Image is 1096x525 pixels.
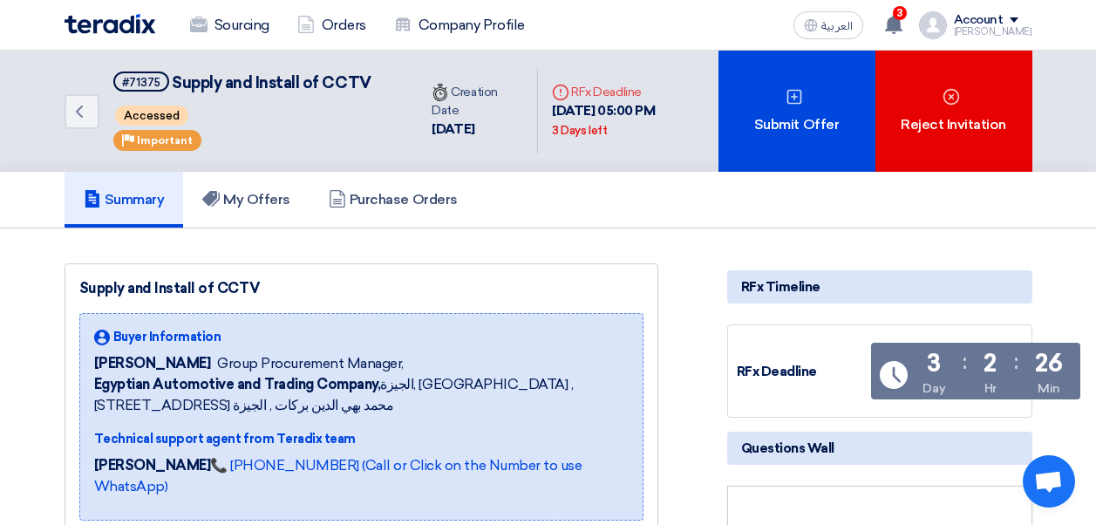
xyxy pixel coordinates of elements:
a: Orders [283,6,380,44]
div: : [1014,346,1018,378]
span: Buyer Information [113,328,221,346]
b: Egyptian Automotive and Trading Company, [94,376,381,392]
div: Account [954,13,1004,28]
div: RFx Deadline [737,362,868,382]
div: 26 [1035,351,1062,376]
div: 2 [984,351,997,376]
div: Creation Date [432,83,523,119]
div: Min [1038,379,1060,398]
div: RFx Timeline [727,270,1032,303]
div: RFx Deadline [552,83,704,101]
strong: [PERSON_NAME] [94,457,211,474]
div: Day [922,379,945,398]
div: Supply and Install of CCTV [79,278,643,299]
div: [DATE] [432,119,523,140]
div: 3 [927,351,941,376]
div: Submit Offer [718,51,875,172]
img: Teradix logo [65,14,155,34]
div: Hr [984,379,997,398]
h5: Purchase Orders [329,191,458,208]
div: Reject Invitation [875,51,1032,172]
span: 3 [893,6,907,20]
a: Sourcing [176,6,283,44]
a: 📞 [PHONE_NUMBER] (Call or Click on the Number to use WhatsApp) [94,457,582,494]
span: Important [137,134,193,147]
div: #71375 [122,77,160,88]
a: Summary [65,172,184,228]
span: Group Procurement Manager, [217,353,404,374]
button: العربية [793,11,863,39]
div: : [963,346,967,378]
span: Questions Wall [741,439,834,458]
h5: My Offers [202,191,290,208]
span: الجيزة, [GEOGRAPHIC_DATA] ,[STREET_ADDRESS] محمد بهي الدين بركات , الجيزة [94,374,629,416]
span: Accessed [115,106,188,126]
span: Supply and Install of CCTV [172,73,371,92]
h5: Summary [84,191,165,208]
a: Company Profile [380,6,539,44]
div: Open chat [1023,455,1075,508]
span: [PERSON_NAME] [94,353,211,374]
div: [DATE] 05:00 PM [552,101,704,140]
a: My Offers [183,172,310,228]
div: 3 Days left [552,122,607,140]
h5: Supply and Install of CCTV [113,72,371,93]
img: profile_test.png [919,11,947,39]
div: Technical support agent from Teradix team [94,430,629,448]
div: [PERSON_NAME] [954,27,1032,37]
span: العربية [821,20,853,32]
a: Purchase Orders [310,172,477,228]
